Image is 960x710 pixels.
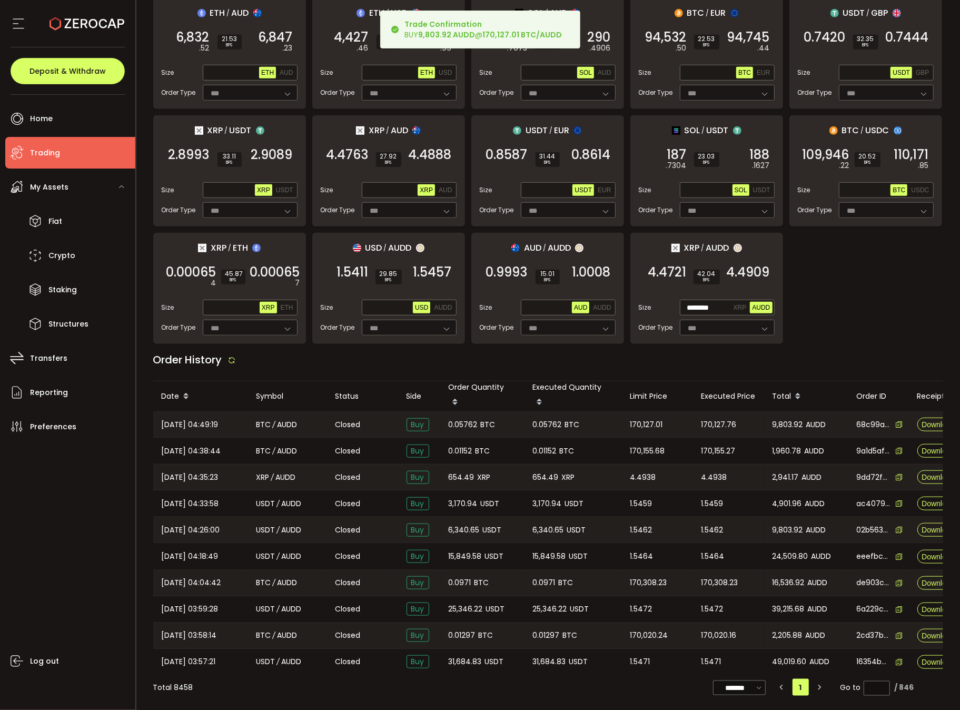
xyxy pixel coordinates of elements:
span: XRP [369,124,384,137]
span: ETH [233,241,248,254]
span: AUDD [806,419,826,431]
span: Crypto [48,248,75,263]
span: Size [480,303,492,312]
span: 1,960.78 [773,445,801,457]
em: / [227,8,230,18]
div: Executed Quantity [524,381,622,411]
img: usdt_portfolio.svg [733,126,741,135]
span: USD [391,6,408,19]
img: eur_portfolio.svg [573,126,582,135]
span: USDT [230,124,252,137]
span: 0.00065 [166,267,216,278]
span: BTC [256,419,271,431]
span: 29.85 [380,271,398,277]
span: Order Type [321,88,355,97]
button: ETH [259,67,276,78]
span: Size [639,303,651,312]
span: 290 [588,32,611,43]
i: BPS [698,277,716,283]
span: 94,532 [645,32,687,43]
button: Download [917,523,959,537]
span: Order Type [480,323,514,332]
img: zuPXiwguUFiBOIQyqLOiXsnnNitlx7q4LCwEbLHADjIpTka+Lip0HH8D0VTrd02z+wEAAAAASUVORK5CYII= [734,244,742,252]
b: 9,803.92 AUDD [419,29,476,40]
button: AUD [596,67,613,78]
img: eth_portfolio.svg [357,9,365,17]
span: 0.7420 [804,32,846,43]
span: Size [798,185,810,195]
span: USDT [893,69,910,76]
span: 27.92 [380,153,397,160]
button: Download [917,444,959,458]
span: 32.35 [857,36,874,42]
img: aud_portfolio.svg [511,244,520,252]
span: AUDD [389,241,412,254]
span: Deposit & Withdraw [29,67,106,75]
em: .50 [676,43,687,54]
span: SOL [579,69,592,76]
span: 9dd72f69-4211-45c0-9459-05474e9615f7 [857,472,890,483]
span: ac407924-9836-401a-944d-f1b16b8f9b49 [857,498,890,509]
img: xrp_portfolio.png [671,244,680,252]
span: Size [162,303,174,312]
span: Order Type [321,323,355,332]
span: AUD [524,241,541,254]
iframe: Chat Widget [836,596,960,710]
span: 0.05762 [449,419,478,431]
span: AUD [232,6,249,19]
button: AUDD [432,302,454,313]
i: BPS [380,277,398,283]
span: Download [922,579,954,587]
span: USDC [911,186,929,194]
img: usd_portfolio.svg [353,244,361,252]
button: USD [437,67,454,78]
span: USDT [753,186,770,194]
span: Buy [407,445,429,458]
em: / [386,8,389,18]
i: BPS [222,42,237,48]
span: Size [798,68,810,77]
span: 0.05762 [533,419,562,431]
button: AUD [437,184,454,196]
img: sol_portfolio.png [515,9,523,17]
span: XRP [420,186,433,194]
span: 654.49 [449,471,474,484]
button: USDC [909,184,931,196]
i: BPS [380,160,397,166]
em: .44 [758,43,770,54]
span: 4,427 [334,32,369,43]
span: Download [922,500,954,507]
span: Structures [48,317,88,332]
span: 9a1d5af0-3a98-4196-8e6a-8501b5b0ee61 [857,446,890,457]
span: USDT [526,124,548,137]
button: BTC [736,67,753,78]
img: eth_portfolio.svg [252,244,261,252]
span: 187 [667,150,687,160]
em: / [225,126,228,135]
span: 0.8614 [572,150,611,160]
span: Order Type [480,205,514,215]
span: GBP [872,6,888,19]
span: 1.0008 [572,267,611,278]
i: BPS [222,160,237,166]
em: / [706,8,709,18]
span: BTC [565,419,580,431]
span: 42.04 [698,271,716,277]
img: btc_portfolio.svg [829,126,838,135]
span: XRP [207,124,223,137]
span: Buy [407,471,429,484]
div: Status [327,390,398,402]
span: 23.03 [698,153,715,160]
span: AUD [598,69,611,76]
span: EUR [711,6,726,19]
div: Total [764,388,848,406]
span: BTC [560,445,575,457]
button: BTC [890,184,907,196]
button: XRP [418,184,435,196]
span: Order Type [798,205,832,215]
em: 7 [295,278,300,289]
span: Order Type [639,88,673,97]
img: xrp_portfolio.png [198,244,206,252]
span: My Assets [30,180,68,195]
span: 0.01152 [533,445,557,457]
